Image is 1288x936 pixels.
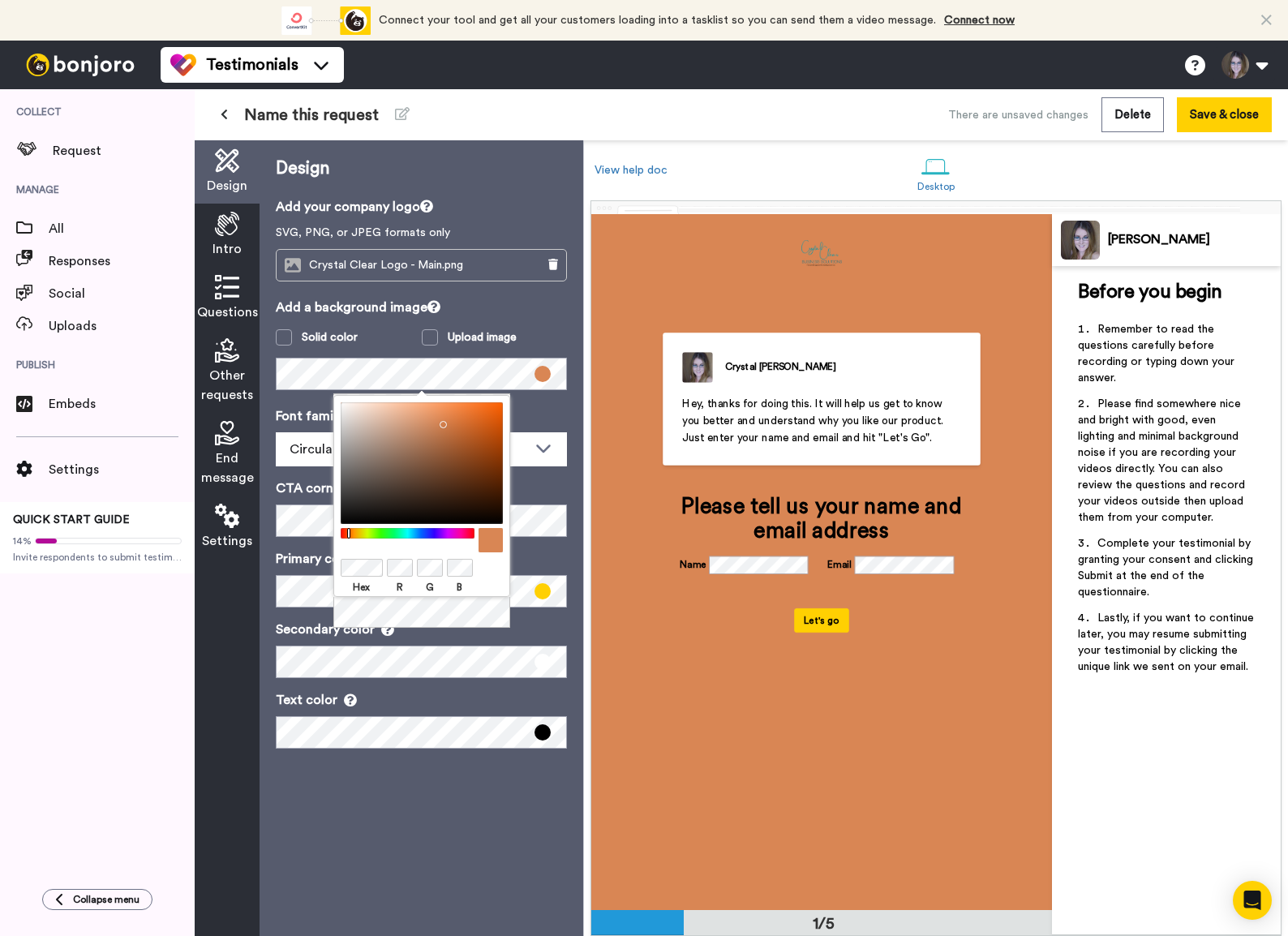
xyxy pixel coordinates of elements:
p: Add your company logo [276,197,567,217]
p: CTA corner roundness (px) [276,479,567,498]
span: Remember to read the questions carefully before recording or typing down your answer. [1078,324,1238,384]
p: Primary color [276,549,567,569]
span: Before you begin [1078,282,1221,302]
span: 14% [13,535,32,547]
button: Let's go [794,608,849,633]
span: Embeds [49,394,195,414]
label: B [447,580,473,595]
span: Lastly, if you want to continue later, you may resume submitting your testimonial by clicking the... [1078,612,1257,672]
span: QUICK START GUIDE [13,514,130,526]
label: G [417,580,443,595]
label: Name [680,557,706,572]
div: 1/5 [784,912,862,935]
p: Text color [276,690,567,710]
img: Profile Image [1061,221,1100,260]
img: e63cb695-d4e1-4e7a-8e9b-14fabe77891a [801,240,842,266]
div: Please tell us your name and email address [680,495,964,543]
div: There are unsaved changes [948,107,1088,123]
img: tm-color.svg [170,52,196,78]
span: Name this request [244,104,379,127]
label: Hex [341,580,383,595]
img: ACg8ocK9IkgAC4DJQ95MApQ-IgdKzEj2qt5ysBQy7dTjveDQTGHeswW0ow=s96-c [682,352,713,383]
p: Font family (Google fonts) [276,406,567,426]
div: Upload image [448,329,517,346]
div: Open Intercom Messenger [1233,881,1272,920]
span: Request [53,141,195,161]
p: Design [276,157,567,181]
span: Crystal Clear Logo - Main.png [309,259,471,273]
a: Desktop [909,144,964,200]
span: Settings [49,460,195,479]
span: Collapse menu [73,893,140,906]
a: Connect now [944,15,1015,26]
button: Save & close [1177,97,1272,132]
button: Delete [1101,97,1164,132]
span: Social [49,284,195,303]
div: Desktop [917,181,955,192]
p: SVG, PNG, or JPEG formats only [276,225,567,241]
span: Please find somewhere nice and bright with good, even lighting and minimal background noise if yo... [1078,398,1248,523]
span: Hey, thanks for doing this. It will help us get to know you better and understand why you like ou... [682,398,947,444]
button: Collapse menu [42,889,152,910]
img: bj-logo-header-white.svg [19,54,141,76]
span: All [49,219,195,238]
span: Other requests [201,366,253,405]
span: Intro [213,239,242,259]
span: Responses [49,251,195,271]
div: Solid color [302,329,358,346]
span: Circular [290,443,337,456]
div: [PERSON_NAME] [1108,232,1280,247]
span: Design [207,176,247,195]
span: Connect your tool and get all your customers loading into a tasklist so you can send them a video... [379,15,936,26]
div: Crystal [PERSON_NAME] [725,359,836,374]
p: Secondary color [276,620,567,639]
span: Invite respondents to submit testimonials [13,551,182,564]
span: Testimonials [206,54,298,76]
label: Email [827,557,852,572]
label: R [387,580,413,595]
div: animation [281,6,371,35]
p: Add a background image [276,298,567,317]
span: Settings [202,531,252,551]
a: View help doc [595,165,668,176]
span: Complete your testimonial by granting your consent and clicking Submit at the end of the question... [1078,538,1256,598]
span: Questions [197,303,258,322]
span: Uploads [49,316,195,336]
span: End message [201,449,254,487]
